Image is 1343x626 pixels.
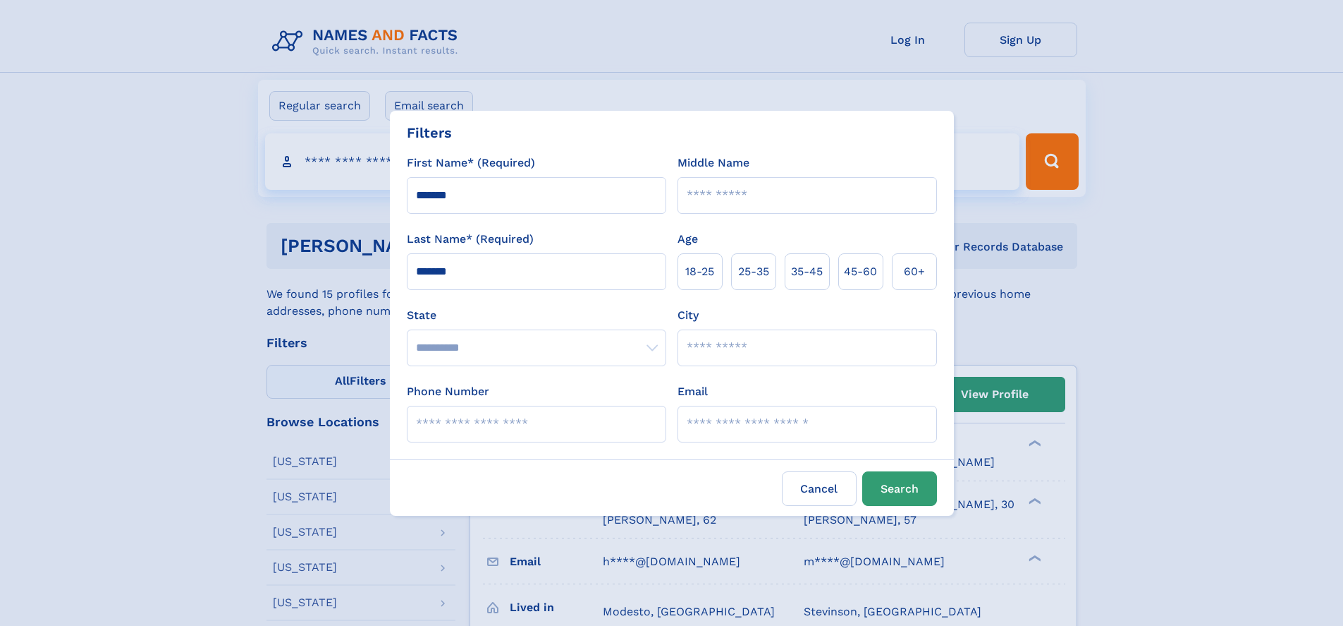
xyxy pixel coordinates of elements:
[407,155,535,171] label: First Name* (Required)
[407,383,489,400] label: Phone Number
[738,263,769,280] span: 25‑35
[791,263,823,280] span: 35‑45
[782,471,857,506] label: Cancel
[677,155,749,171] label: Middle Name
[407,307,666,324] label: State
[407,231,534,248] label: Last Name* (Required)
[677,231,698,248] label: Age
[677,383,708,400] label: Email
[844,263,877,280] span: 45‑60
[904,263,925,280] span: 60+
[862,471,937,506] button: Search
[685,263,714,280] span: 18‑25
[677,307,699,324] label: City
[407,122,452,143] div: Filters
